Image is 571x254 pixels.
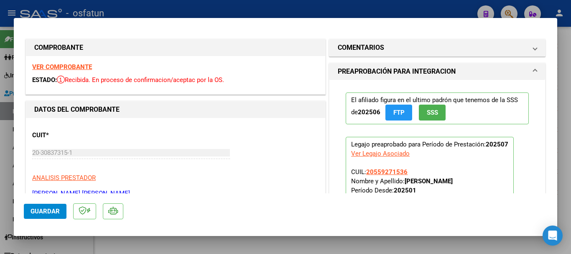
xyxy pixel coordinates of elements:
[338,43,384,53] h1: COMENTARIOS
[394,187,416,194] strong: 202501
[32,131,118,140] p: CUIT
[338,67,456,77] h1: PREAPROBACIÓN PARA INTEGRACION
[427,109,438,117] span: SSS
[24,204,66,219] button: Guardar
[543,226,563,246] div: Open Intercom Messenger
[351,168,453,222] span: CUIL: Nombre y Apellido: Período Desde: Período Hasta: Admite Dependencia:
[358,108,380,116] strong: 202506
[346,137,514,248] p: Legajo preaprobado para Período de Prestación:
[346,92,529,124] p: El afiliado figura en el ultimo padrón que tenemos de la SSS de
[32,63,92,71] a: VER COMPROBANTE
[34,105,120,113] strong: DATOS DEL COMPROBANTE
[351,149,410,158] div: Ver Legajo Asociado
[419,105,446,120] button: SSS
[34,44,83,51] strong: COMPROBANTE
[57,76,224,84] span: Recibida. En proceso de confirmacion/aceptac por la OS.
[32,189,319,198] p: [PERSON_NAME] [PERSON_NAME]
[393,109,405,117] span: FTP
[32,174,96,182] span: ANALISIS PRESTADOR
[329,63,545,80] mat-expansion-panel-header: PREAPROBACIÓN PARA INTEGRACION
[385,105,412,120] button: FTP
[329,39,545,56] mat-expansion-panel-header: COMENTARIOS
[32,76,57,84] span: ESTADO:
[366,168,408,176] span: 20559271536
[405,177,453,185] strong: [PERSON_NAME]
[31,208,60,215] span: Guardar
[486,141,508,148] strong: 202507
